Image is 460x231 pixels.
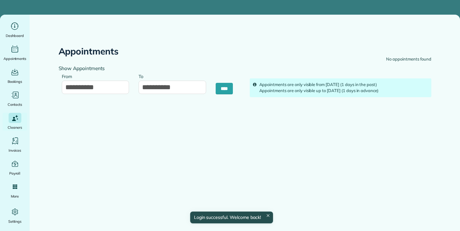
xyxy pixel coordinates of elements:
span: More [11,193,19,199]
div: Appointments are only visible from [DATE] (1 days in the past) [259,82,428,88]
span: Contacts [8,101,22,108]
h2: Appointments [59,47,119,56]
span: Appointments [4,55,26,62]
span: Invoices [9,147,21,154]
span: Bookings [8,78,22,85]
label: From [62,70,75,82]
a: Contacts [3,90,27,108]
div: Login successful. Welcome back! [190,212,273,223]
div: Appointments are only visible up to [DATE] (1 days in advance) [259,88,428,94]
span: Dashboard [6,32,24,39]
span: Settings [8,218,22,225]
h4: Show Appointments [59,66,240,71]
div: No appointments found [386,56,431,62]
a: Settings [3,207,27,225]
a: Appointments [3,44,27,62]
span: Payroll [9,170,21,177]
a: Cleaners [3,113,27,131]
a: Payroll [3,159,27,177]
a: Invoices [3,136,27,154]
a: Bookings [3,67,27,85]
a: Dashboard [3,21,27,39]
span: Cleaners [8,124,22,131]
label: To [139,70,147,82]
